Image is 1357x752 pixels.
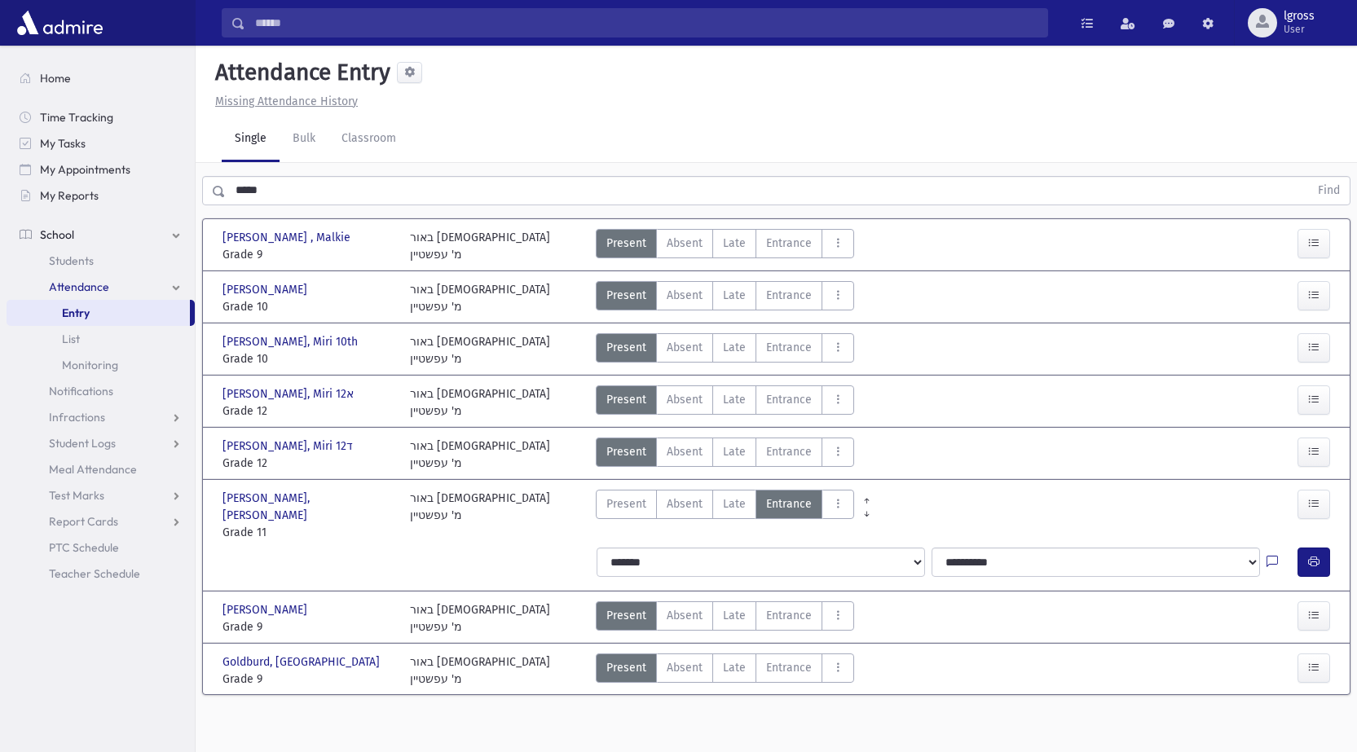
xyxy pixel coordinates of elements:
[606,659,646,676] span: Present
[222,402,394,420] span: Grade 12
[222,601,311,618] span: [PERSON_NAME]
[7,248,195,274] a: Students
[222,438,356,455] span: [PERSON_NAME], Miri ד12
[62,358,118,372] span: Monitoring
[596,438,854,472] div: AttTypes
[7,222,195,248] a: School
[7,508,195,534] a: Report Cards
[222,618,394,635] span: Grade 9
[49,384,113,398] span: Notifications
[410,281,550,315] div: באור [DEMOGRAPHIC_DATA] מ' עפשטיין
[410,490,550,541] div: באור [DEMOGRAPHIC_DATA] מ' עפשטיין
[222,524,394,541] span: Grade 11
[723,235,746,252] span: Late
[7,104,195,130] a: Time Tracking
[766,339,812,356] span: Entrance
[723,443,746,460] span: Late
[40,110,113,125] span: Time Tracking
[667,607,703,624] span: Absent
[766,287,812,304] span: Entrance
[40,136,86,151] span: My Tasks
[596,490,854,541] div: AttTypes
[49,514,118,529] span: Report Cards
[723,287,746,304] span: Late
[13,7,107,39] img: AdmirePro
[667,339,703,356] span: Absent
[667,495,703,512] span: Absent
[667,235,703,252] span: Absent
[766,607,812,624] span: Entrance
[410,438,550,472] div: באור [DEMOGRAPHIC_DATA] מ' עפשטיין
[596,281,854,315] div: AttTypes
[62,332,80,346] span: List
[667,659,703,676] span: Absent
[49,279,109,294] span: Attendance
[215,95,358,108] u: Missing Attendance History
[596,653,854,688] div: AttTypes
[1308,177,1350,204] button: Find
[7,274,195,300] a: Attendance
[596,385,854,420] div: AttTypes
[410,385,550,420] div: באור [DEMOGRAPHIC_DATA] מ' עפשטיין
[222,671,394,688] span: Grade 9
[410,653,550,688] div: באור [DEMOGRAPHIC_DATA] מ' עפשטיין
[766,495,812,512] span: Entrance
[40,71,71,86] span: Home
[245,8,1047,37] input: Search
[222,117,280,162] a: Single
[222,385,357,402] span: [PERSON_NAME], Miri א12
[596,229,854,263] div: AttTypes
[766,391,812,408] span: Entrance
[723,391,746,408] span: Late
[222,333,361,350] span: [PERSON_NAME], Miri 10th
[7,482,195,508] a: Test Marks
[410,333,550,367] div: באור [DEMOGRAPHIC_DATA] מ' עפשטיין
[410,229,550,263] div: באור [DEMOGRAPHIC_DATA] מ' עפשטיין
[49,410,105,424] span: Infractions
[49,540,119,555] span: PTC Schedule
[222,490,394,524] span: [PERSON_NAME], [PERSON_NAME]
[7,65,195,91] a: Home
[667,443,703,460] span: Absent
[596,333,854,367] div: AttTypes
[222,298,394,315] span: Grade 10
[606,495,646,512] span: Present
[40,188,99,203] span: My Reports
[49,436,116,451] span: Student Logs
[7,404,195,430] a: Infractions
[222,246,394,263] span: Grade 9
[49,488,104,503] span: Test Marks
[606,287,646,304] span: Present
[606,607,646,624] span: Present
[209,59,390,86] h5: Attendance Entry
[723,659,746,676] span: Late
[7,430,195,456] a: Student Logs
[40,162,130,177] span: My Appointments
[222,281,311,298] span: [PERSON_NAME]
[222,350,394,367] span: Grade 10
[723,339,746,356] span: Late
[766,443,812,460] span: Entrance
[49,462,137,477] span: Meal Attendance
[7,456,195,482] a: Meal Attendance
[723,607,746,624] span: Late
[222,653,383,671] span: Goldburd, [GEOGRAPHIC_DATA]
[49,253,94,268] span: Students
[328,117,409,162] a: Classroom
[62,306,90,320] span: Entry
[410,601,550,635] div: באור [DEMOGRAPHIC_DATA] מ' עפשטיין
[40,227,74,242] span: School
[7,300,190,326] a: Entry
[766,235,812,252] span: Entrance
[222,229,354,246] span: [PERSON_NAME] , Malkie
[7,130,195,156] a: My Tasks
[606,235,646,252] span: Present
[7,352,195,378] a: Monitoring
[7,561,195,587] a: Teacher Schedule
[7,534,195,561] a: PTC Schedule
[606,391,646,408] span: Present
[1284,10,1315,23] span: lgross
[606,443,646,460] span: Present
[1284,23,1315,36] span: User
[606,339,646,356] span: Present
